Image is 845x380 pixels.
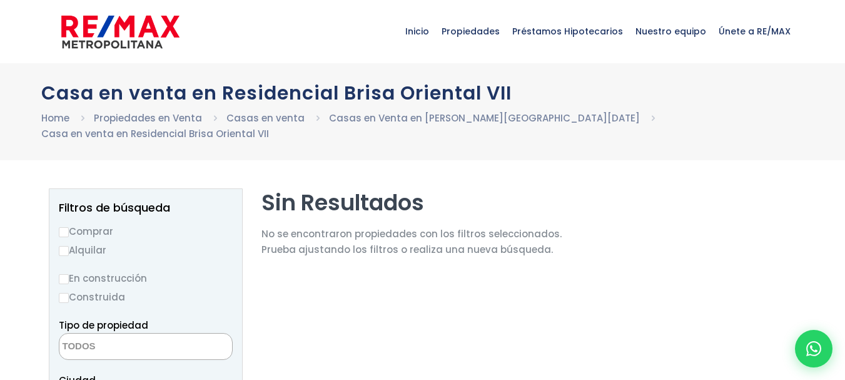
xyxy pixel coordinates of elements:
span: Únete a RE/MAX [712,13,797,50]
li: Casa en venta en Residencial Brisa Oriental VII [41,126,269,141]
span: Inicio [399,13,435,50]
textarea: Search [59,334,181,361]
input: En construcción [59,274,69,284]
h2: Sin Resultados [261,188,562,217]
span: Préstamos Hipotecarios [506,13,629,50]
a: Casas en venta [226,111,305,125]
a: Casas en Venta en [PERSON_NAME][GEOGRAPHIC_DATA][DATE] [329,111,640,125]
img: remax-metropolitana-logo [61,13,180,51]
label: Comprar [59,223,233,239]
span: Tipo de propiedad [59,319,148,332]
label: Construida [59,289,233,305]
label: Alquilar [59,242,233,258]
a: Propiedades en Venta [94,111,202,125]
input: Construida [59,293,69,303]
h2: Filtros de búsqueda [59,202,233,214]
input: Alquilar [59,246,69,256]
p: No se encontraron propiedades con los filtros seleccionados. Prueba ajustando los filtros o reali... [261,226,562,257]
input: Comprar [59,227,69,237]
h1: Casa en venta en Residencial Brisa Oriental VII [41,82,804,104]
span: Propiedades [435,13,506,50]
a: Home [41,111,69,125]
label: En construcción [59,270,233,286]
span: Nuestro equipo [629,13,712,50]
